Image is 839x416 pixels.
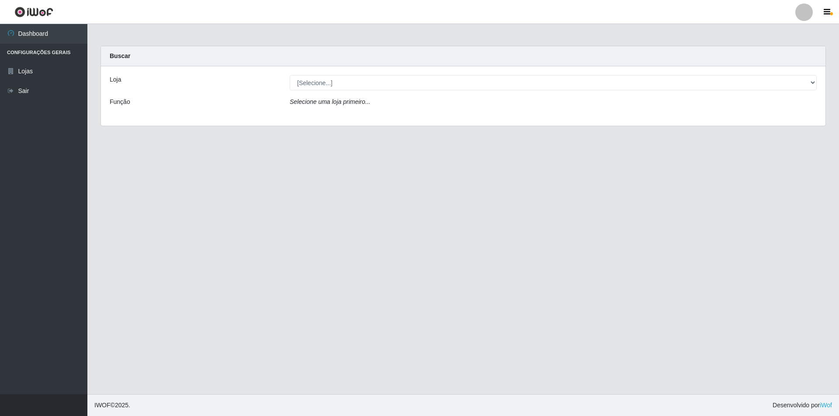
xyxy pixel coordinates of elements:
span: Desenvolvido por [773,401,832,410]
label: Função [110,97,130,107]
i: Selecione uma loja primeiro... [290,98,370,105]
a: iWof [820,402,832,409]
img: CoreUI Logo [14,7,53,17]
strong: Buscar [110,52,130,59]
span: © 2025 . [94,401,130,410]
label: Loja [110,75,121,84]
span: IWOF [94,402,111,409]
